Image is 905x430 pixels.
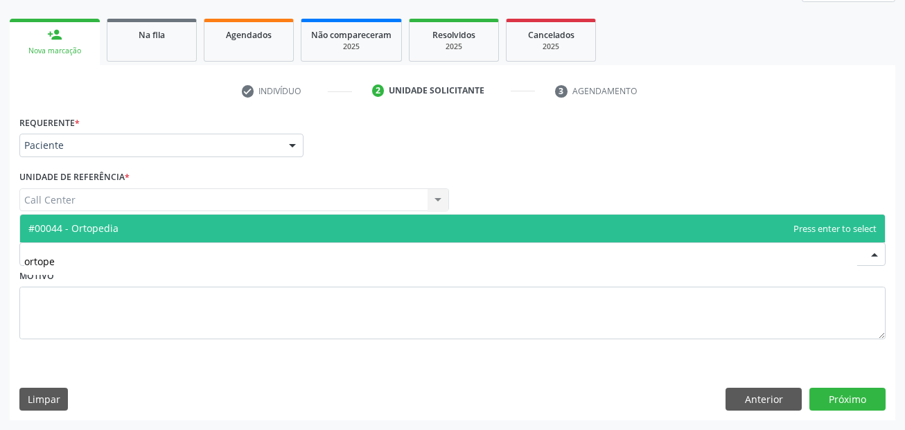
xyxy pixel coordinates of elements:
button: Anterior [726,388,802,411]
input: Buscar por procedimento [24,247,857,275]
div: person_add [47,27,62,42]
span: Resolvidos [432,29,475,41]
div: 2 [372,84,385,97]
button: Limpar [19,388,68,411]
span: Paciente [24,138,275,152]
div: 2025 [311,42,392,52]
div: Nova marcação [19,46,90,56]
div: 2025 [419,42,489,52]
label: Requerente [19,112,80,134]
span: Não compareceram [311,29,392,41]
span: Na fila [139,29,165,41]
label: Motivo [19,266,54,287]
button: Próximo [809,388,886,411]
span: Agendados [226,29,272,41]
span: #00044 - Ortopedia [28,222,118,235]
div: 2025 [516,42,586,52]
div: Unidade solicitante [389,84,484,97]
span: Cancelados [528,29,574,41]
label: Unidade de referência [19,167,130,188]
